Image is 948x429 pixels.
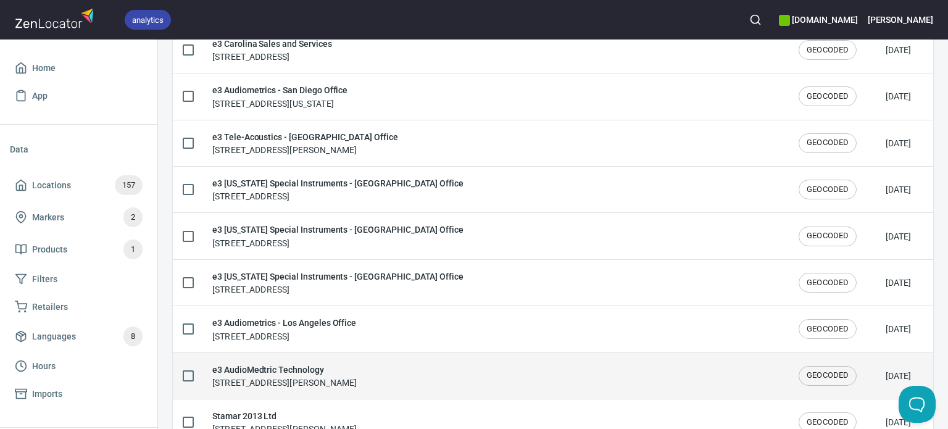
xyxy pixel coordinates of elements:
span: GEOCODED [799,91,856,102]
h6: Stamar 2013 Ltd [212,409,357,423]
div: [DATE] [886,90,912,102]
button: Search [742,6,769,33]
span: Filters [32,272,57,287]
div: [DATE] [886,416,912,428]
h6: e3 [US_STATE] Special Instruments - [GEOGRAPHIC_DATA] Office [212,177,464,190]
h6: e3 [US_STATE] Special Instruments - [GEOGRAPHIC_DATA] Office [212,223,464,236]
span: 2 [123,210,143,225]
span: 157 [115,178,143,193]
span: GEOCODED [799,230,856,242]
span: GEOCODED [799,277,856,289]
a: Languages8 [10,320,148,352]
span: analytics [125,14,171,27]
span: Markers [32,210,64,225]
span: Retailers [32,299,68,315]
a: Products1 [10,233,148,265]
div: analytics [125,10,171,30]
div: [DATE] [886,230,912,243]
span: Hours [32,359,56,374]
img: zenlocator [15,5,98,31]
h6: [DOMAIN_NAME] [779,13,857,27]
span: GEOCODED [799,137,856,149]
div: [STREET_ADDRESS] [212,316,356,342]
div: [STREET_ADDRESS][PERSON_NAME] [212,130,398,156]
div: [STREET_ADDRESS] [212,270,464,296]
div: [STREET_ADDRESS] [212,223,464,249]
span: Locations [32,178,71,193]
div: [DATE] [886,370,912,382]
h6: [PERSON_NAME] [868,13,933,27]
span: GEOCODED [799,184,856,196]
h6: e3 [US_STATE] Special Instruments - [GEOGRAPHIC_DATA] Office [212,270,464,283]
a: Home [10,54,148,82]
div: [STREET_ADDRESS] [212,177,464,202]
div: [DATE] [886,137,912,149]
span: App [32,88,48,104]
a: Filters [10,265,148,293]
div: [DATE] [886,277,912,289]
span: Products [32,242,67,257]
button: color-6DC700 [779,15,790,26]
span: Languages [32,329,76,344]
span: GEOCODED [799,417,856,428]
iframe: Help Scout Beacon - Open [899,386,936,423]
span: 1 [123,243,143,257]
span: GEOCODED [799,44,856,56]
span: 8 [123,330,143,344]
span: Home [32,60,56,76]
div: [STREET_ADDRESS][US_STATE] [212,83,347,109]
button: [PERSON_NAME] [868,6,933,33]
h6: e3 Audiometrics - San Diego Office [212,83,347,97]
a: App [10,82,148,110]
div: [STREET_ADDRESS][PERSON_NAME] [212,363,357,389]
div: [DATE] [886,44,912,56]
span: Imports [32,386,62,402]
a: Retailers [10,293,148,321]
a: Hours [10,352,148,380]
span: GEOCODED [799,370,856,381]
a: Markers2 [10,201,148,233]
h6: e3 AudioMedtric Technology [212,363,357,377]
a: Locations157 [10,169,148,201]
h6: e3 Audiometrics - Los Angeles Office [212,316,356,330]
li: Data [10,135,148,164]
span: GEOCODED [799,323,856,335]
a: Imports [10,380,148,408]
div: [DATE] [886,323,912,335]
h6: e3 Tele-Acoustics - [GEOGRAPHIC_DATA] Office [212,130,398,144]
div: [STREET_ADDRESS] [212,37,332,63]
div: [DATE] [886,183,912,196]
h6: e3 Carolina Sales and Services [212,37,332,51]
